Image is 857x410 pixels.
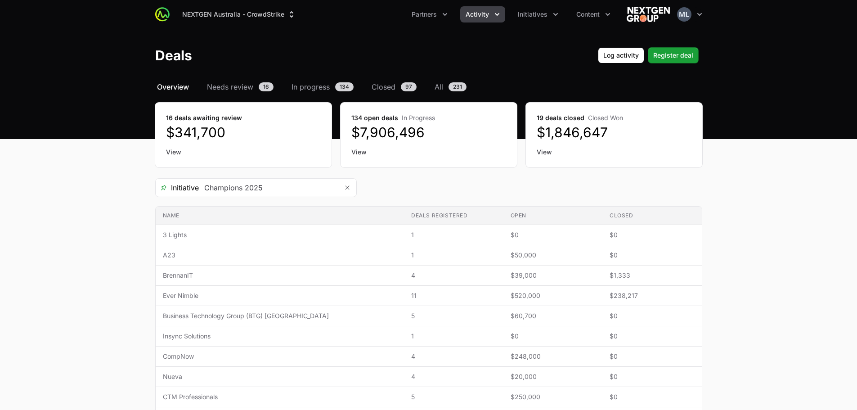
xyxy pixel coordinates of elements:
span: Overview [157,81,189,92]
span: CTM Professionals [163,392,397,401]
dt: 19 deals closed [537,113,691,122]
button: Log activity [598,47,644,63]
span: 4 [411,271,496,280]
div: Content menu [571,6,616,23]
button: Register deal [648,47,699,63]
span: $0 [610,392,695,401]
span: 5 [411,311,496,320]
span: 5 [411,392,496,401]
span: 231 [449,82,467,91]
span: $60,700 [511,311,595,320]
button: Remove [338,179,356,197]
span: 1 [411,251,496,260]
span: 134 [335,82,354,91]
span: A23 [163,251,397,260]
span: Partners [412,10,437,19]
div: Main navigation [170,6,616,23]
span: In progress [292,81,330,92]
span: Needs review [207,81,253,92]
span: $39,000 [511,271,595,280]
span: $0 [511,332,595,341]
span: $1,333 [610,271,695,280]
th: Deals registered [404,207,503,225]
span: 1 [411,230,496,239]
span: $0 [610,352,695,361]
span: In Progress [402,114,435,122]
dd: $341,700 [166,124,321,140]
div: Primary actions [598,47,699,63]
div: Initiatives menu [512,6,564,23]
span: $238,217 [610,291,695,300]
span: $50,000 [511,251,595,260]
div: Supplier switch menu [177,6,301,23]
span: Insync Solutions [163,332,397,341]
span: Activity [466,10,489,19]
span: $520,000 [511,291,595,300]
span: 11 [411,291,496,300]
span: $0 [610,372,695,381]
a: All231 [433,81,468,92]
button: Activity [460,6,505,23]
img: Mustafa Larki [677,7,691,22]
button: NEXTGEN Australia - CrowdStrike [177,6,301,23]
span: Register deal [653,50,693,61]
div: Partners menu [406,6,453,23]
span: All [435,81,443,92]
span: $250,000 [511,392,595,401]
span: $0 [610,230,695,239]
a: View [166,148,321,157]
th: Open [503,207,602,225]
a: Overview [155,81,191,92]
th: Name [156,207,404,225]
span: Initiatives [518,10,547,19]
div: Activity menu [460,6,505,23]
span: $248,000 [511,352,595,361]
span: Initiative [156,182,199,193]
span: 3 Lights [163,230,397,239]
span: Log activity [603,50,639,61]
a: View [537,148,691,157]
a: Needs review16 [205,81,275,92]
button: Content [571,6,616,23]
input: Search initiatives [199,179,338,197]
span: $0 [610,251,695,260]
dd: $1,846,647 [537,124,691,140]
dd: $7,906,496 [351,124,506,140]
span: $20,000 [511,372,595,381]
span: Nueva [163,372,397,381]
span: Content [576,10,600,19]
span: 4 [411,372,496,381]
span: Closed Won [588,114,623,122]
a: View [351,148,506,157]
button: Initiatives [512,6,564,23]
span: Ever Nimble [163,291,397,300]
a: In progress134 [290,81,355,92]
span: $0 [511,230,595,239]
a: Closed97 [370,81,418,92]
th: Closed [602,207,702,225]
h1: Deals [155,47,192,63]
span: 4 [411,352,496,361]
nav: Deals navigation [155,81,702,92]
span: 97 [401,82,417,91]
dt: 16 deals awaiting review [166,113,321,122]
span: $0 [610,311,695,320]
span: CompNow [163,352,397,361]
button: Partners [406,6,453,23]
span: 1 [411,332,496,341]
img: NEXTGEN Australia [627,5,670,23]
span: BrennanIT [163,271,397,280]
dt: 134 open deals [351,113,506,122]
span: Closed [372,81,395,92]
span: Business Technology Group (BTG) [GEOGRAPHIC_DATA] [163,311,397,320]
span: 16 [259,82,274,91]
img: ActivitySource [155,7,170,22]
span: $0 [610,332,695,341]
